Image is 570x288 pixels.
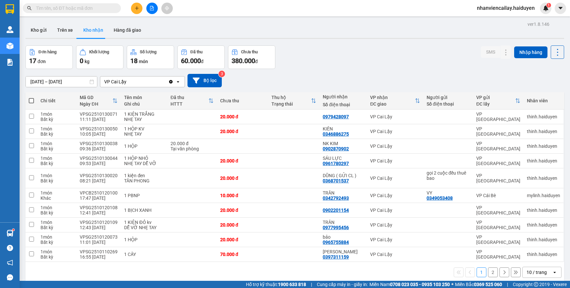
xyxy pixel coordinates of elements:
div: 1 HỘP [124,237,164,242]
div: Người gửi [427,95,470,100]
div: VP Cai Lậy [370,193,420,198]
div: 20.000 đ [220,208,265,213]
span: | [311,281,312,288]
span: file-add [150,6,154,10]
div: 1 HỘP [124,144,164,149]
div: Bất kỳ [41,146,73,151]
div: 1 KIỆN ĐỎ kv [124,220,164,225]
div: thinh.haiduyen [527,158,560,163]
input: Selected VP Cai Lậy. [127,78,128,85]
span: message [7,274,13,280]
svg: open [175,79,181,84]
div: 16:55 [DATE] [80,254,118,260]
div: 0979428097 [323,114,349,119]
sup: 1 [546,3,551,8]
div: VP [GEOGRAPHIC_DATA] [476,234,520,245]
div: thinh.haiduyen [527,252,560,257]
div: 1 KIỆN TRẮNG [124,111,164,117]
span: đ [201,59,204,64]
input: Tìm tên, số ĐT hoặc mã đơn [36,5,113,12]
div: 1 HỘP NHỎ [124,156,164,161]
span: Miền Bắc [455,281,502,288]
div: Bất kỳ [41,161,73,166]
div: thinh.haiduyen [527,144,560,149]
div: Bất kỳ [41,225,73,230]
div: Đơn hàng [39,50,57,54]
div: VP Cái Bè [476,193,520,198]
th: Toggle SortBy [167,92,217,110]
button: Số lượng18món [127,45,174,69]
div: 20.000 đ [220,176,265,181]
div: VY [427,190,470,195]
div: TRÂN [323,190,364,195]
div: 0397311159 [323,254,349,260]
span: plus [135,6,139,10]
div: 10 / trang [527,269,547,276]
span: Cung cấp máy in - giấy in: [317,281,368,288]
span: aim [165,6,169,10]
div: ĐC lấy [476,101,515,107]
div: NK KIM [323,141,364,146]
div: VP Cai Lậy [370,158,420,163]
sup: 1 [12,229,14,231]
div: VP [GEOGRAPHIC_DATA] [476,205,520,215]
button: file-add [146,3,158,14]
div: NHẸ TAY [124,117,164,122]
div: TRÂN [323,220,364,225]
div: VP Cai Lậy [370,237,420,242]
div: thinh.haiduyen [527,237,560,242]
div: ver 1.8.146 [528,21,549,28]
img: warehouse-icon [7,26,13,33]
div: VP Cai Lậy [370,208,420,213]
span: copyright [534,282,538,287]
span: món [139,59,148,64]
div: Bất kỳ [41,117,73,122]
div: NHẸ TAY [124,131,164,137]
div: VPSG2510130050 [80,126,118,131]
button: SMS [481,46,500,58]
button: Chưa thu380.000đ [228,45,275,69]
div: 1 món [41,111,73,117]
span: kg [85,59,90,64]
strong: 0369 525 060 [474,282,502,287]
div: 0902201154 [323,208,349,213]
div: 11:11 [DATE] [80,117,118,122]
div: Mã GD [80,95,112,100]
div: 1 món [41,234,73,240]
div: Số lượng [140,50,156,54]
div: VPSG2510120109 [80,220,118,225]
div: 1 BỊCH XANH [124,208,164,213]
div: thinh.haiduyen [527,114,560,119]
div: TÂN PHONG [124,178,164,183]
span: search [27,6,32,10]
div: DỄ VỠ NHẸ TAY [124,225,164,230]
div: Bất kỳ [41,178,73,183]
div: Bất kỳ [41,131,73,137]
span: 380.000 [232,57,255,65]
div: 1 HỘP KV [124,126,164,131]
button: aim [161,3,173,14]
div: VPSG2510130038 [80,141,118,146]
div: 1 món [41,126,73,131]
div: Bất kỳ [41,240,73,245]
div: VPSG2510110269 [80,249,118,254]
div: Thu hộ [271,95,311,100]
div: VPSG2510130020 [80,173,118,178]
span: 1 [547,3,550,8]
div: 1 món [41,190,73,195]
div: 0349053408 [427,195,453,201]
div: 0368701537 [323,178,349,183]
div: 1 món [41,205,73,210]
div: 1 món [41,156,73,161]
div: HTTT [171,101,208,107]
span: 18 [130,57,138,65]
div: DŨNG ( GỬI CL ) [323,173,364,178]
div: bảo [323,234,364,240]
th: Toggle SortBy [268,92,319,110]
span: đ [255,59,258,64]
div: mylinh.haiduyen [527,193,560,198]
div: Ghi chú [124,101,164,107]
button: Đơn hàng17đơn [25,45,73,69]
svg: Clear value [168,79,173,84]
strong: 0708 023 035 - 0935 103 250 [390,282,450,287]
